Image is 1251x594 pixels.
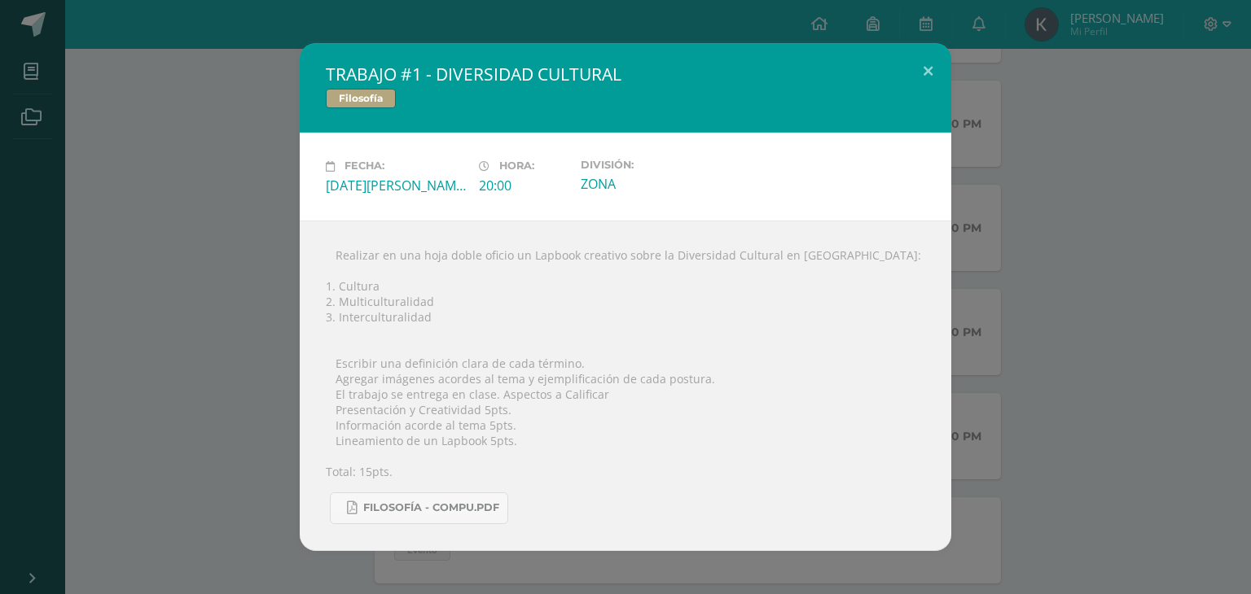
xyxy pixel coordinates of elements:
[905,43,951,98] button: Close (Esc)
[326,177,466,194] div: [DATE][PERSON_NAME]
[330,492,508,524] a: FILOSOFÍA - COMPU.pdf
[300,221,951,551] div:  Realizar en una hoja doble oficio un Lapbook creativo sobre la Diversidad Cultural en [GEOGRAPH...
[479,177,568,194] div: 20:00
[363,501,499,514] span: FILOSOFÍA - COMPU.pdf
[326,63,925,85] h2: TRABAJO #1 - DIVERSIDAD CULTURAL
[581,159,721,171] label: División:
[499,160,534,173] span: Hora:
[326,89,396,108] span: Filosofía
[345,160,384,173] span: Fecha:
[581,175,721,193] div: ZONA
